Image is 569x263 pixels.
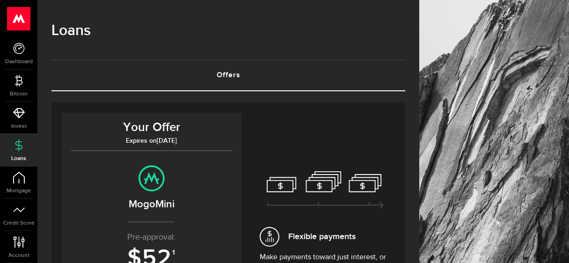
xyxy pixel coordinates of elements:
[51,60,405,90] a: Offers
[71,197,232,212] h2: MogoMini
[71,136,232,145] p: Expires on
[71,124,232,132] h2: Your Offer
[288,230,356,243] span: Flexible payments
[51,59,405,91] ul: Tabs Navigation
[71,231,232,244] p: Pre-approval:
[172,248,176,257] sup: 1
[157,137,177,145] span: [DATE]
[51,19,405,43] h1: Loans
